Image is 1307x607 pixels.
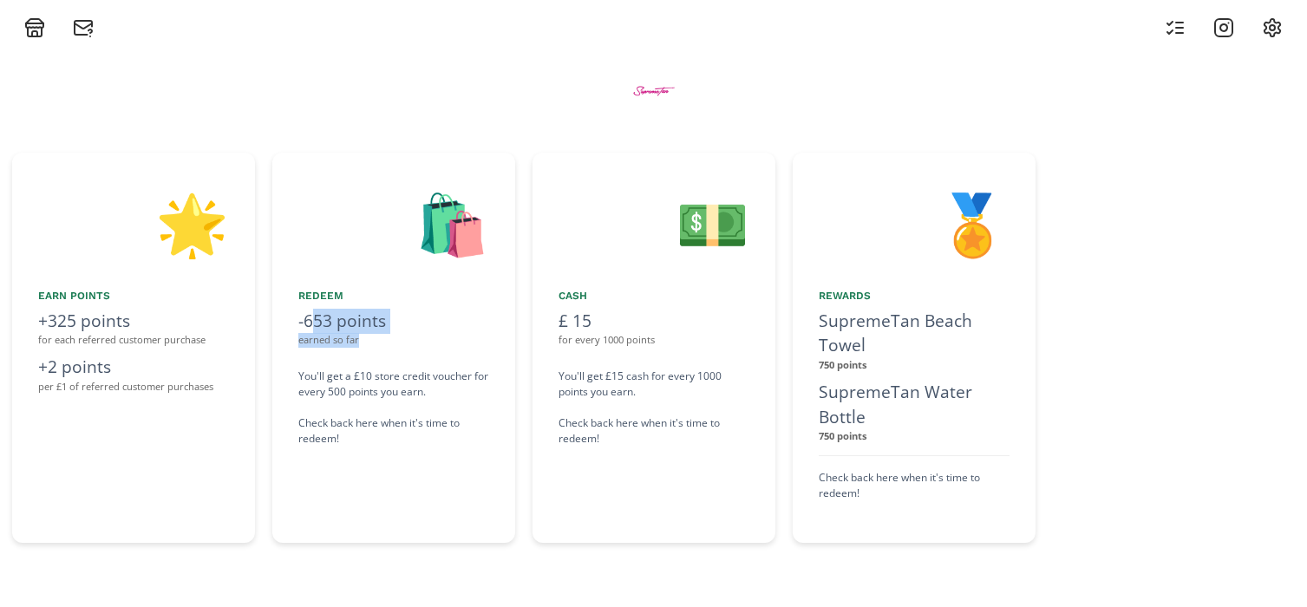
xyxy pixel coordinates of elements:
div: -653 points [298,309,489,334]
strong: 750 points [819,429,867,442]
div: Earn points [38,288,229,303]
div: SupremeTan Bikini - White [819,451,1010,501]
div: 🌟 [38,179,229,267]
strong: 750 points [819,358,867,371]
div: 💵 [559,179,749,267]
div: for each referred customer purchase [38,333,229,348]
div: SupremeTan Water Bottle [819,380,1010,430]
div: +325 points [38,309,229,334]
div: £ 15 [559,309,749,334]
div: 🛍️ [298,179,489,267]
div: 🏅 [819,179,1010,267]
div: Cash [559,288,749,303]
div: Rewards [819,288,1010,303]
div: per £1 of referred customer purchases [38,380,229,395]
img: BtZWWMaMEGZe [621,58,686,123]
div: SupremeTan Beach Towel [819,309,1010,359]
div: You'll get £15 cash for every 1000 points you earn. Check back here when it's time to redeem! [559,369,749,447]
div: You'll get a £10 store credit voucher for every 500 points you earn. Check back here when it's ti... [298,369,489,447]
div: for every 1000 points [559,333,749,348]
div: earned so far [298,333,489,348]
div: Redeem [298,288,489,303]
div: +2 points [38,355,229,380]
div: Check back here when it's time to redeem! [819,470,1010,501]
